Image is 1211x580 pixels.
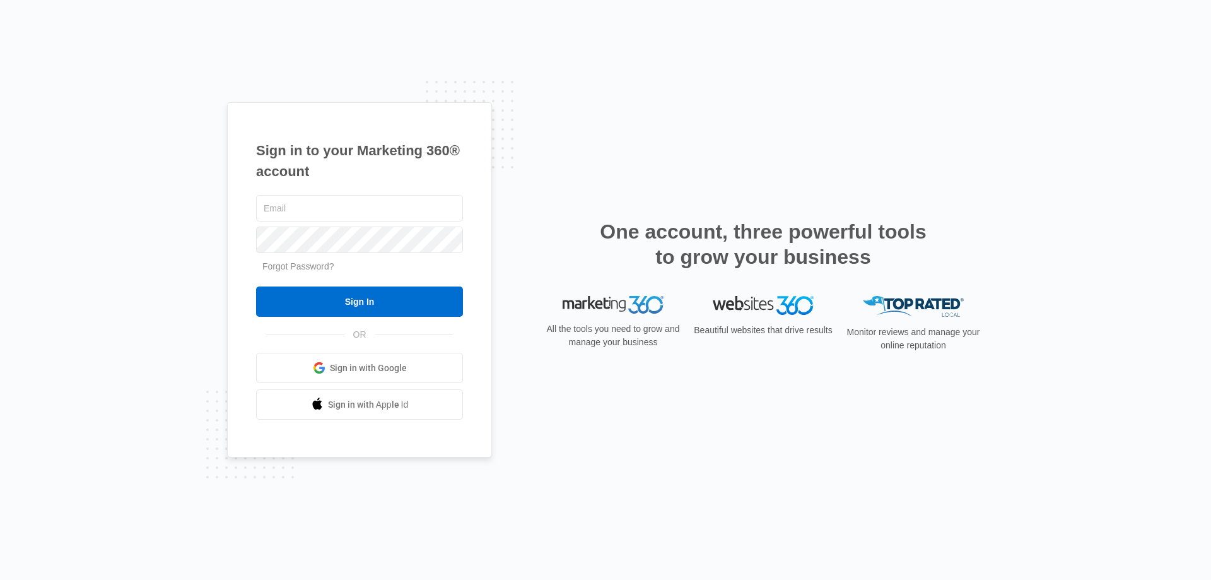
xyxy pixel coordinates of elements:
[256,287,463,317] input: Sign In
[330,362,407,375] span: Sign in with Google
[563,296,664,314] img: Marketing 360
[693,324,834,337] p: Beautiful websites that drive results
[256,140,463,182] h1: Sign in to your Marketing 360® account
[256,389,463,420] a: Sign in with Apple Id
[328,398,409,411] span: Sign in with Apple Id
[256,195,463,222] input: Email
[713,296,814,314] img: Websites 360
[542,323,684,349] p: All the tools you need to grow and manage your business
[344,328,375,341] span: OR
[256,353,463,383] a: Sign in with Google
[843,326,984,352] p: Monitor reviews and manage your online reputation
[596,219,930,269] h2: One account, three powerful tools to grow your business
[863,296,964,317] img: Top Rated Local
[262,261,334,271] a: Forgot Password?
